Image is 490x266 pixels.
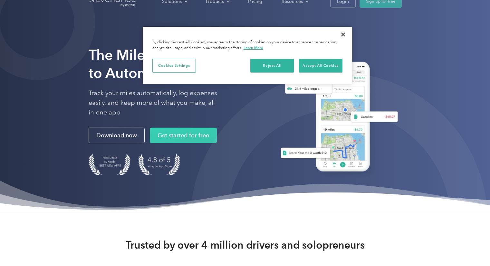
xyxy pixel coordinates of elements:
[143,27,352,84] div: Privacy
[89,46,259,82] strong: The Mileage Tracking App to Automate Your Logs
[143,27,352,84] div: Cookie banner
[126,239,365,251] strong: Trusted by over 4 million drivers and solopreneurs
[299,59,342,73] button: Accept All Cookies
[89,88,217,117] p: Track your miles automatically, log expenses easily, and keep more of what you make, all in one app
[152,59,196,73] button: Cookies Settings
[89,128,145,143] a: Download now
[89,153,130,175] img: Badge for Featured by Apple Best New Apps
[138,153,180,175] img: 4.9 out of 5 stars on the app store
[244,45,263,50] a: More information about your privacy, opens in a new tab
[152,40,342,51] div: By clicking “Accept All Cookies”, you agree to the storing of cookies on your device to enhance s...
[150,128,217,143] a: Get started for free
[336,27,350,42] button: Close
[250,59,294,73] button: Reject All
